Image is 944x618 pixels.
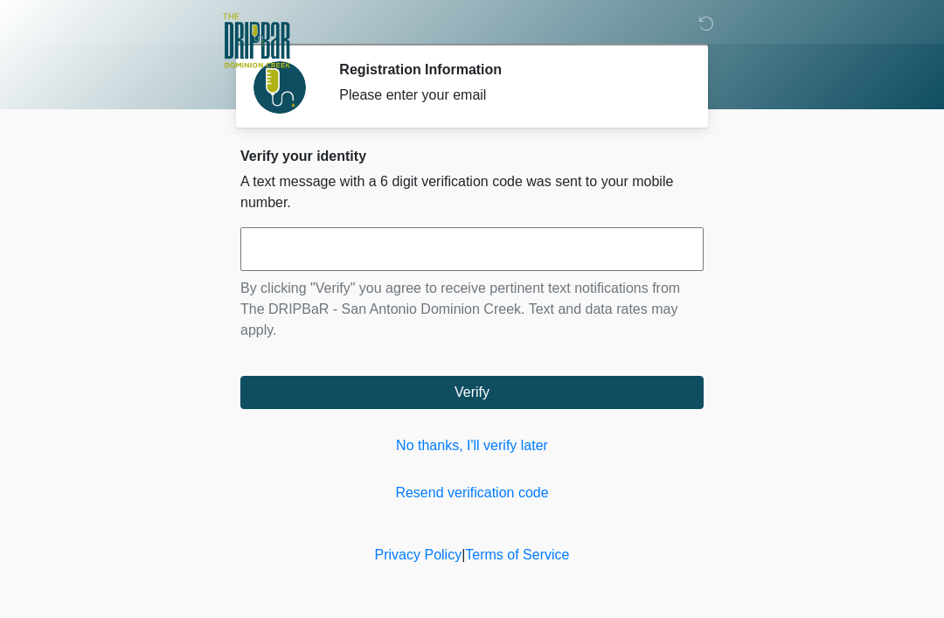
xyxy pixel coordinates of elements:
a: Terms of Service [465,547,569,562]
div: Please enter your email [339,85,677,106]
p: A text message with a 6 digit verification code was sent to your mobile number. [240,171,704,213]
a: | [462,547,465,562]
img: The DRIPBaR - San Antonio Dominion Creek Logo [223,13,290,71]
a: No thanks, I'll verify later [240,435,704,456]
p: By clicking "Verify" you agree to receive pertinent text notifications from The DRIPBaR - San Ant... [240,278,704,341]
a: Privacy Policy [375,547,462,562]
a: Resend verification code [240,483,704,503]
button: Verify [240,376,704,409]
h2: Verify your identity [240,148,704,164]
img: Agent Avatar [253,61,306,114]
